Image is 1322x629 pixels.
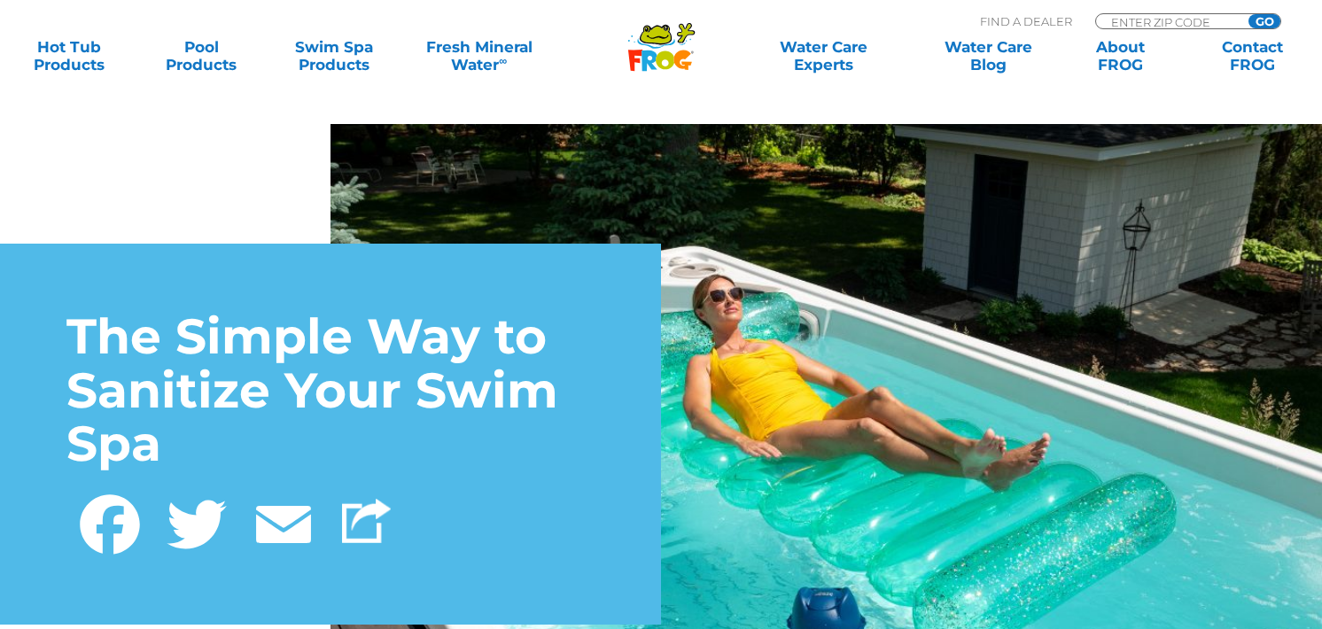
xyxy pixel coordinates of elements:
p: Find A Dealer [980,13,1072,29]
a: Fresh MineralWater∞ [415,38,543,74]
a: Water CareExperts [740,38,907,74]
input: GO [1248,14,1280,28]
a: Hot TubProducts [18,38,121,74]
a: ContactFROG [1201,38,1304,74]
a: Twitter [153,485,240,558]
h1: The Simple Way to Sanitize Your Swim Spa [66,310,595,471]
a: Facebook [66,485,153,558]
a: Swim SpaProducts [283,38,385,74]
a: Water CareBlog [937,38,1039,74]
img: Share [342,499,391,543]
input: Zip Code Form [1109,14,1229,29]
a: AboutFROG [1069,38,1171,74]
sup: ∞ [499,54,507,67]
a: PoolProducts [150,38,253,74]
a: Email [240,485,327,558]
